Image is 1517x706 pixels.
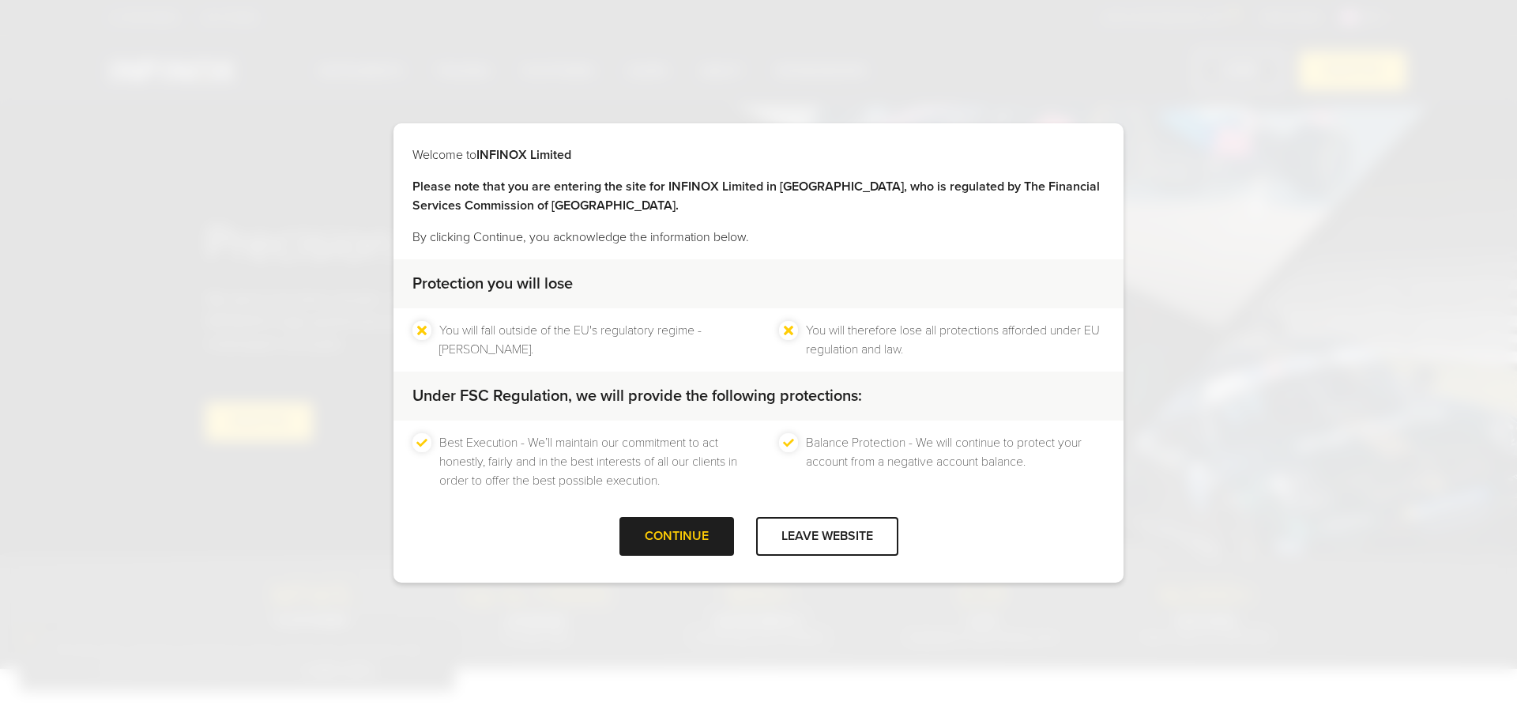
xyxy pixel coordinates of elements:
[412,274,573,293] strong: Protection you will lose
[806,321,1105,359] li: You will therefore lose all protections afforded under EU regulation and law.
[412,387,862,406] strong: Under FSC Regulation, we will provide the following protections:
[439,321,738,359] li: You will fall outside of the EU's regulatory regime - [PERSON_NAME].
[806,433,1105,490] li: Balance Protection - We will continue to protect your account from a negative account balance.
[619,517,734,556] div: CONTINUE
[412,228,1105,247] p: By clicking Continue, you acknowledge the information below.
[412,179,1100,213] strong: Please note that you are entering the site for INFINOX Limited in [GEOGRAPHIC_DATA], who is regul...
[756,517,898,556] div: LEAVE WEBSITE
[476,147,571,163] strong: INFINOX Limited
[412,145,1105,164] p: Welcome to
[439,433,738,490] li: Best Execution - We’ll maintain our commitment to act honestly, fairly and in the best interests ...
